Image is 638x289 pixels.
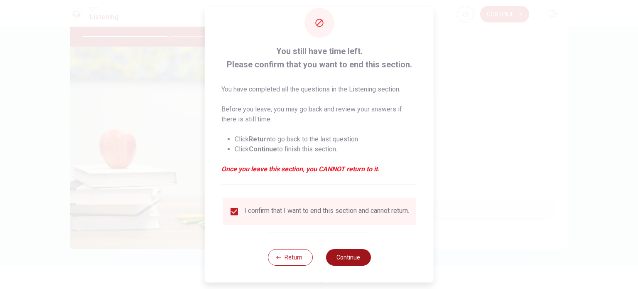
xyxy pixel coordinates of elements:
button: Return [267,249,312,266]
span: You still have time left. Please confirm that you want to end this section. [221,44,417,71]
strong: Return [249,135,270,143]
li: Click to go back to the last question [235,134,417,144]
strong: Continue [249,145,277,153]
button: Continue [326,249,371,266]
li: Click to finish this section. [235,144,417,154]
p: Before you leave, you may go back and review your answers if there is still time. [221,104,417,124]
div: I confirm that I want to end this section and cannot return. [244,207,409,217]
p: You have completed all the questions in the Listening section. [221,84,417,94]
em: Once you leave this section, you CANNOT return to it. [221,164,417,174]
